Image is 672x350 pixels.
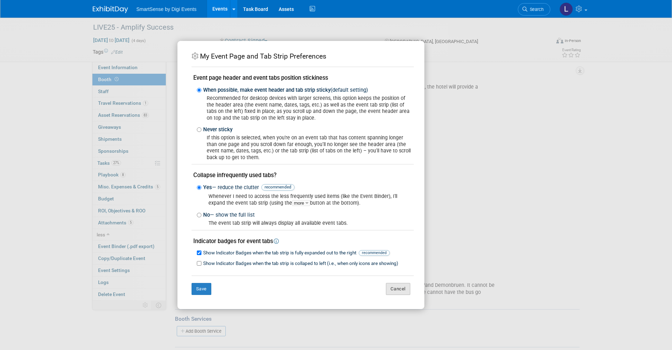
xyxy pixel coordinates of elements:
[261,184,295,190] span: recommended
[203,250,390,255] span: Show Indicator Badges when the tab strip is fully expanded out to the right
[192,52,414,61] div: My Event Page and Tab Strip Preferences
[192,237,414,245] div: Indicator badges for event tabs
[137,6,196,12] span: SmartSense by Digi Events
[203,261,398,266] span: Show Indicator Badges when the tab strip is collaped to left (i.e., when only icons are showing)
[201,134,414,161] div: If this option is selected, when you're on an event tab that has content spanning longer than one...
[212,184,259,191] span: — reduce the clutter
[518,3,550,16] a: Search
[386,283,410,295] button: Cancel
[210,212,255,218] span: — show the full list
[292,200,310,206] span: more
[203,87,368,93] span: When possible, make event header and tab strip sticky
[201,95,414,121] div: Recommended for desktop devices with larger screens, this option keeps the position of the header...
[201,193,414,206] div: Whenever I need to access the less frequently used items (like the Event Binder), I'll expand the...
[201,220,414,227] div: The event tab strip will always display all available event tabs.
[331,87,368,93] span: (default setting)
[203,212,255,218] span: No
[192,74,414,82] div: Event page header and event tabs position stickiness
[359,250,390,256] span: recommended
[93,6,128,13] img: ExhibitDay
[559,2,573,16] img: Leland Jenkins
[192,171,414,179] div: Collapse infrequently used tabs?
[203,126,232,133] span: Never sticky
[203,184,295,191] span: Yes
[527,7,544,12] span: Search
[192,283,211,295] button: Save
